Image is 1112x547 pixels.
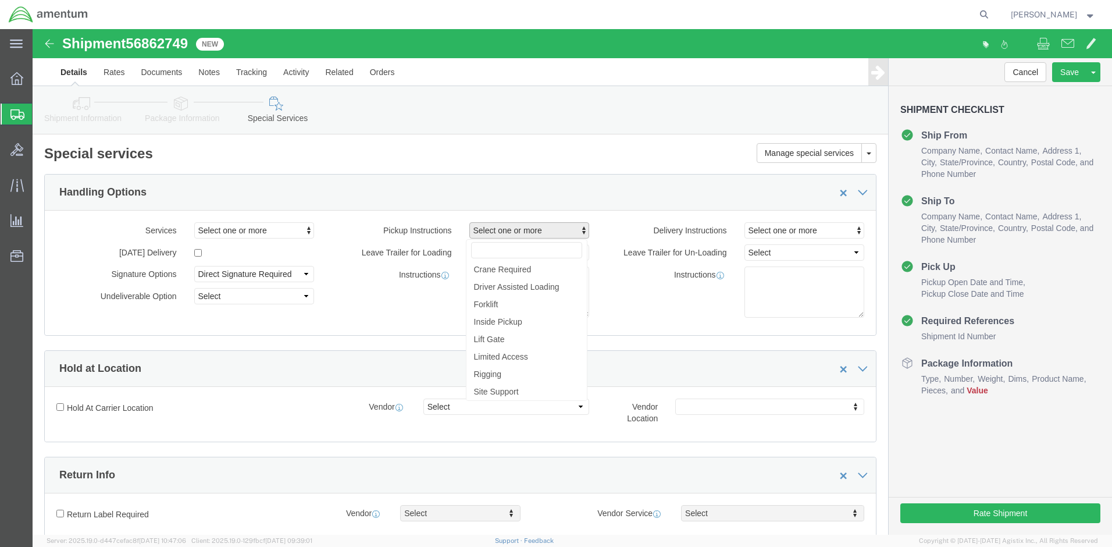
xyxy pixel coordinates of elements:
span: Jennifer Palanivelu [1011,8,1077,21]
img: logo [8,6,88,23]
span: Copyright © [DATE]-[DATE] Agistix Inc., All Rights Reserved [919,536,1098,546]
span: Server: 2025.19.0-d447cefac8f [47,537,186,544]
button: [PERSON_NAME] [1010,8,1096,22]
a: Support [495,537,524,544]
a: Feedback [524,537,554,544]
span: [DATE] 10:47:06 [139,537,186,544]
iframe: FS Legacy Container [33,29,1112,535]
span: Client: 2025.19.0-129fbcf [191,537,312,544]
span: [DATE] 09:39:01 [265,537,312,544]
